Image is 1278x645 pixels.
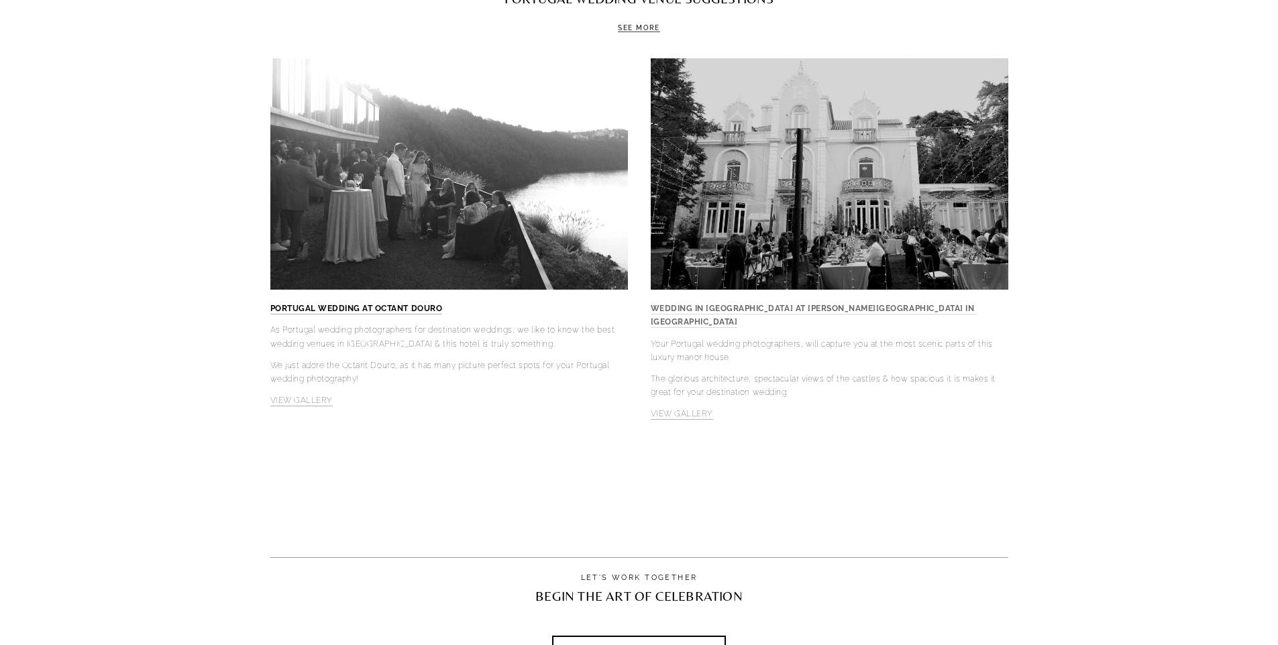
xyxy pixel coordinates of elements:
p: The glorious architecture, spectacular views of the castles & how spacious it is makes it great f... [651,372,1008,399]
p: As Portugal wedding photographers for destination weddings, we like to know the best wedding venu... [270,323,628,350]
p: We just adore the Octant Douro, as it has many picture perfect spots for your Portugal wedding ph... [270,359,628,386]
strong: WEDDING IN [GEOGRAPHIC_DATA] AT [PERSON_NAME][GEOGRAPHIC_DATA] IN [GEOGRAPHIC_DATA] [651,304,977,327]
a: SEE MORE [618,24,660,32]
a: WEDDING IN [GEOGRAPHIC_DATA] AT [PERSON_NAME][GEOGRAPHIC_DATA] IN [GEOGRAPHIC_DATA] [651,304,977,328]
h2: Begin the Art of Celebration [270,587,1008,606]
a: VIEW GALLERY [651,409,713,420]
strong: PORTUGAL WEDDING AT OCTANT DOURO [270,304,443,313]
p: Your Portugal wedding photographers, will capture you at the most scenic parts of this luxury man... [651,337,1008,364]
h3: LET’S WORK TOGETHER [270,573,1008,583]
a: PORTUGAL WEDDING AT OCTANT DOURO [270,304,443,314]
a: VIEW GALLERY [270,396,333,406]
